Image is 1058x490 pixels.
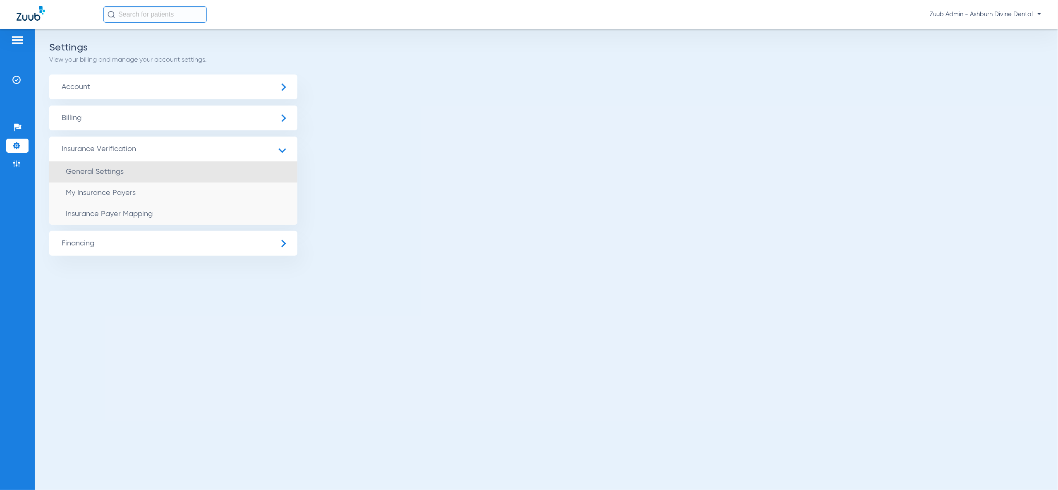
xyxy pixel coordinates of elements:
[17,6,45,21] img: Zuub Logo
[66,210,153,218] span: Insurance Payer Mapping
[1017,450,1058,490] iframe: Chat Widget
[49,56,1044,64] p: View your billing and manage your account settings.
[66,168,124,175] span: General Settings
[103,6,207,23] input: Search for patients
[49,137,297,161] span: Insurance Verification
[930,10,1041,19] span: Zuub Admin - Ashburn Divine Dental
[11,35,24,45] img: hamburger-icon
[49,43,1044,52] h2: Settings
[49,231,297,256] span: Financing
[108,11,115,18] img: Search Icon
[49,74,297,99] span: Account
[49,106,297,130] span: Billing
[66,189,136,197] span: My Insurance Payers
